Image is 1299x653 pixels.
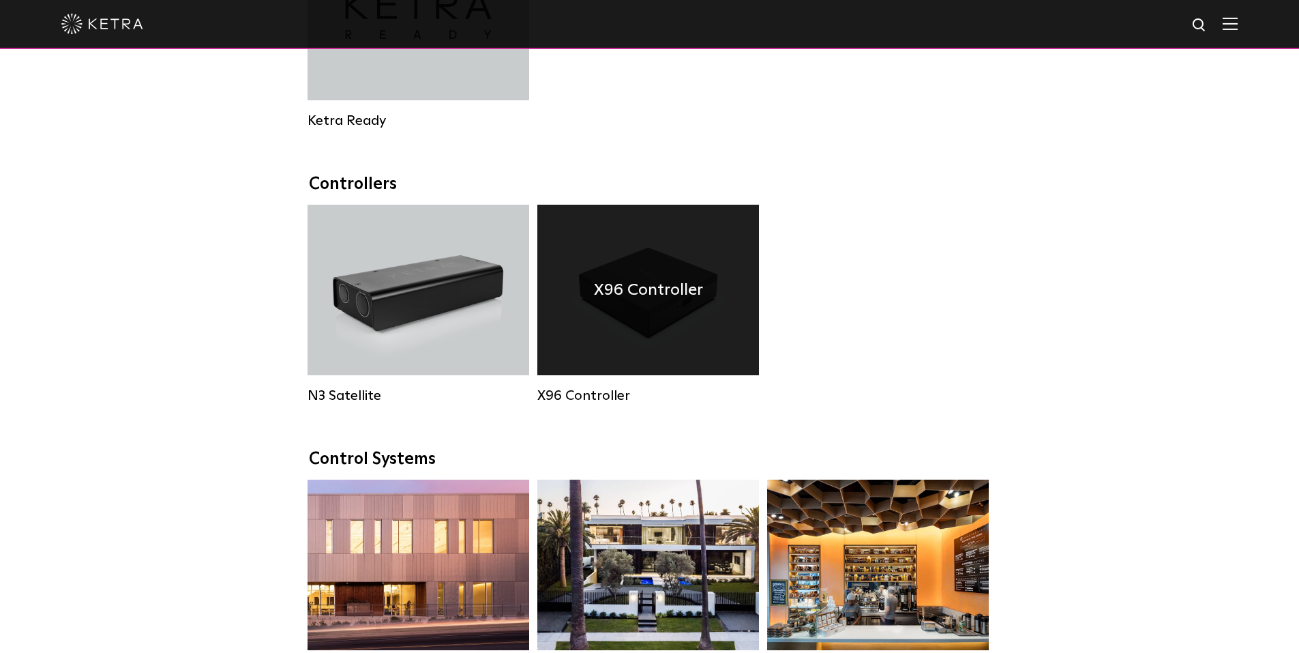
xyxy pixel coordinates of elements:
[1223,17,1238,30] img: Hamburger%20Nav.svg
[594,277,703,303] h4: X96 Controller
[308,205,529,404] a: N3 Satellite N3 Satellite
[61,14,143,34] img: ketra-logo-2019-white
[1191,17,1208,34] img: search icon
[537,205,759,404] a: X96 Controller X96 Controller
[537,388,759,404] div: X96 Controller
[309,175,991,194] div: Controllers
[308,113,529,129] div: Ketra Ready
[309,450,991,469] div: Control Systems
[308,388,529,404] div: N3 Satellite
